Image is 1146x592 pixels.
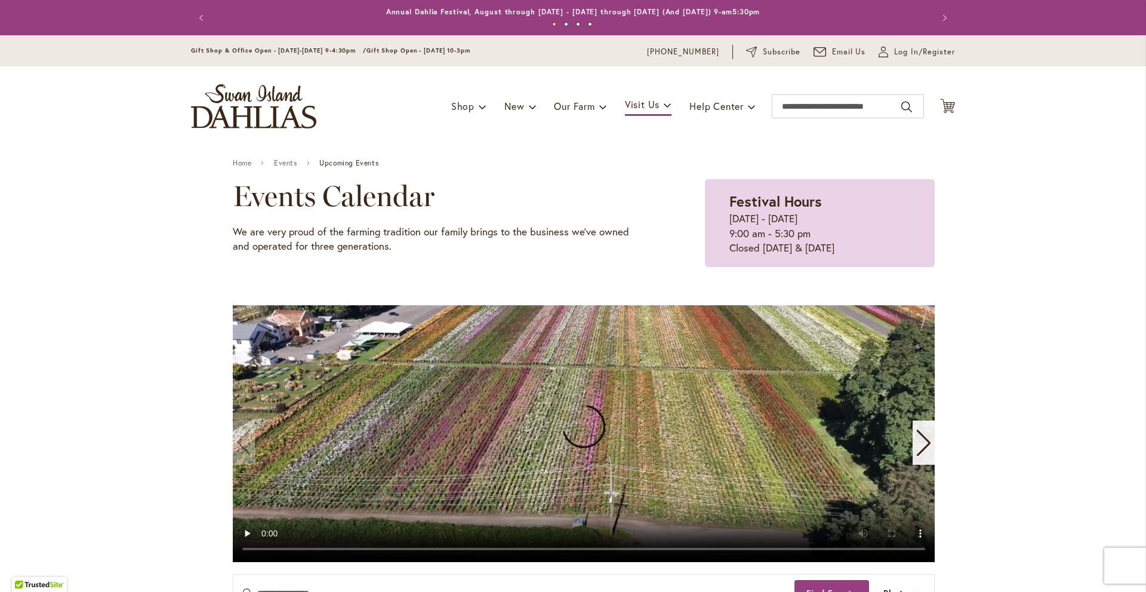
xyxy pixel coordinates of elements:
span: Gift Shop Open - [DATE] 10-3pm [366,47,470,54]
a: Home [233,159,251,167]
span: Log In/Register [894,46,955,58]
button: Previous [191,6,215,30]
span: Upcoming Events [319,159,378,167]
swiper-slide: 1 / 11 [233,305,935,562]
button: 4 of 4 [588,22,592,26]
span: Email Us [832,46,866,58]
span: Visit Us [625,98,660,111]
span: Help Center [689,100,744,112]
p: We are very proud of the farming tradition our family brings to the business we've owned and oper... [233,225,645,254]
a: Subscribe [746,46,800,58]
a: Email Us [814,46,866,58]
button: 3 of 4 [576,22,580,26]
a: store logo [191,84,316,128]
span: Our Farm [554,100,594,112]
button: 2 of 4 [564,22,568,26]
p: [DATE] - [DATE] 9:00 am - 5:30 pm Closed [DATE] & [DATE] [729,211,910,255]
button: Next [931,6,955,30]
span: Subscribe [763,46,800,58]
a: [PHONE_NUMBER] [647,46,719,58]
a: Log In/Register [879,46,955,58]
a: Annual Dahlia Festival, August through [DATE] - [DATE] through [DATE] (And [DATE]) 9-am5:30pm [386,7,760,16]
span: Shop [451,100,475,112]
a: Events [274,159,297,167]
button: 1 of 4 [552,22,556,26]
h2: Events Calendar [233,179,645,213]
strong: Festival Hours [729,192,822,211]
span: Gift Shop & Office Open - [DATE]-[DATE] 9-4:30pm / [191,47,366,54]
iframe: Launch Accessibility Center [9,550,42,583]
span: New [504,100,524,112]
